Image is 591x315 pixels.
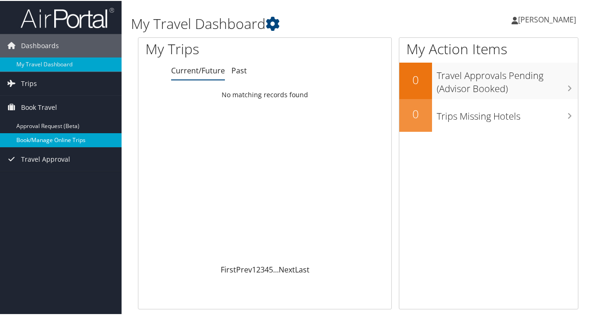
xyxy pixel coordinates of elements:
a: 0Trips Missing Hotels [399,98,578,131]
a: 0Travel Approvals Pending (Advisor Booked) [399,62,578,98]
a: Prev [236,264,252,274]
span: … [273,264,279,274]
h2: 0 [399,105,432,121]
a: Past [231,64,247,75]
a: 2 [256,264,260,274]
span: Dashboards [21,33,59,57]
a: Next [279,264,295,274]
a: 4 [265,264,269,274]
h1: My Trips [145,38,279,58]
h3: Travel Approvals Pending (Advisor Booked) [437,64,578,94]
h1: My Travel Dashboard [131,13,434,33]
span: Trips [21,71,37,94]
a: 3 [260,264,265,274]
span: Book Travel [21,95,57,118]
h1: My Action Items [399,38,578,58]
span: Travel Approval [21,147,70,170]
span: [PERSON_NAME] [518,14,576,24]
a: [PERSON_NAME] [512,5,585,33]
a: Current/Future [171,64,225,75]
td: No matching records found [138,86,391,102]
h3: Trips Missing Hotels [437,104,578,122]
a: 5 [269,264,273,274]
img: airportal-logo.png [21,6,114,28]
a: Last [295,264,310,274]
h2: 0 [399,71,432,87]
a: First [221,264,236,274]
a: 1 [252,264,256,274]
